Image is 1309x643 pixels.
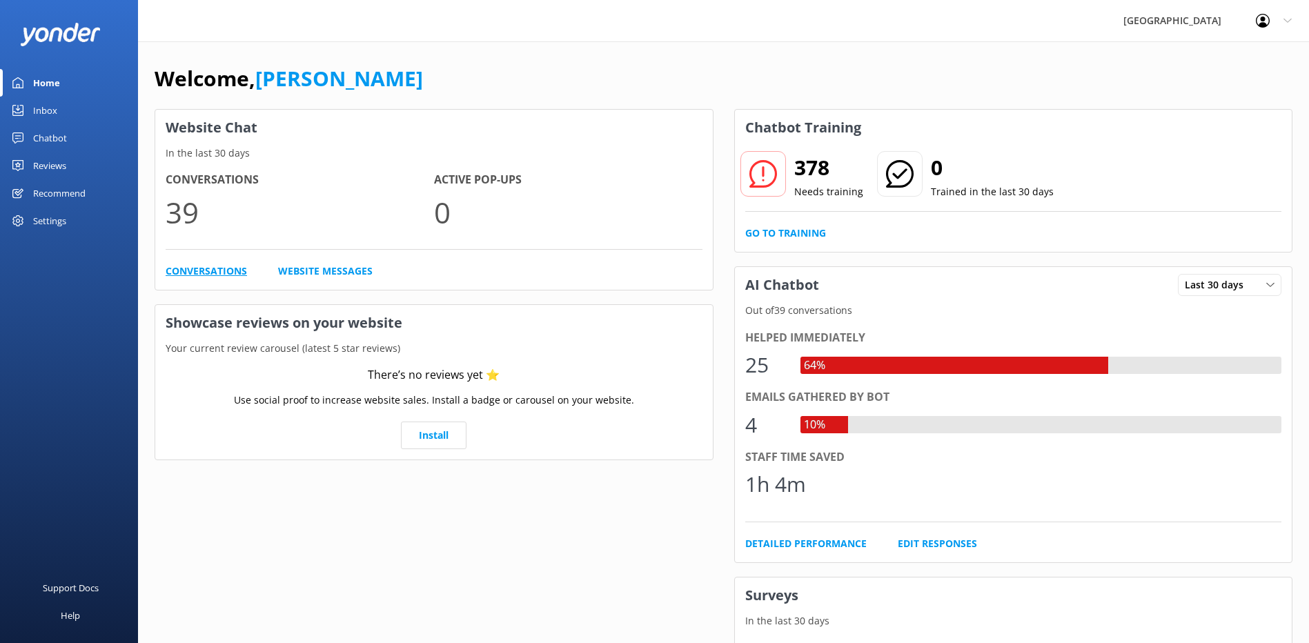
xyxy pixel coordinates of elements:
div: Helped immediately [745,329,1282,347]
a: Website Messages [278,264,373,279]
h3: Showcase reviews on your website [155,305,713,341]
a: [PERSON_NAME] [255,64,423,92]
p: Your current review carousel (latest 5 star reviews) [155,341,713,356]
p: In the last 30 days [735,613,1292,629]
p: 0 [434,189,702,235]
h2: 0 [931,151,1054,184]
div: 4 [745,408,787,442]
div: 25 [745,348,787,382]
h4: Conversations [166,171,434,189]
div: There’s no reviews yet ⭐ [368,366,500,384]
div: Support Docs [43,574,99,602]
a: Go to Training [745,226,826,241]
p: Use social proof to increase website sales. Install a badge or carousel on your website. [234,393,634,408]
div: Inbox [33,97,57,124]
p: Needs training [794,184,863,199]
h3: Chatbot Training [735,110,872,146]
p: Trained in the last 30 days [931,184,1054,199]
p: 39 [166,189,434,235]
div: Recommend [33,179,86,207]
h3: Surveys [735,577,1292,613]
a: Edit Responses [898,536,977,551]
h1: Welcome, [155,62,423,95]
div: Staff time saved [745,448,1282,466]
h3: Website Chat [155,110,713,146]
div: 64% [800,357,829,375]
div: Home [33,69,60,97]
h4: Active Pop-ups [434,171,702,189]
div: 1h 4m [745,468,806,501]
a: Install [401,422,466,449]
h2: 378 [794,151,863,184]
p: In the last 30 days [155,146,713,161]
a: Conversations [166,264,247,279]
div: Reviews [33,152,66,179]
p: Out of 39 conversations [735,303,1292,318]
div: Emails gathered by bot [745,388,1282,406]
h3: AI Chatbot [735,267,829,303]
a: Detailed Performance [745,536,867,551]
div: Help [61,602,80,629]
div: Chatbot [33,124,67,152]
img: yonder-white-logo.png [21,23,100,46]
div: 10% [800,416,829,434]
div: Settings [33,207,66,235]
span: Last 30 days [1185,277,1252,293]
